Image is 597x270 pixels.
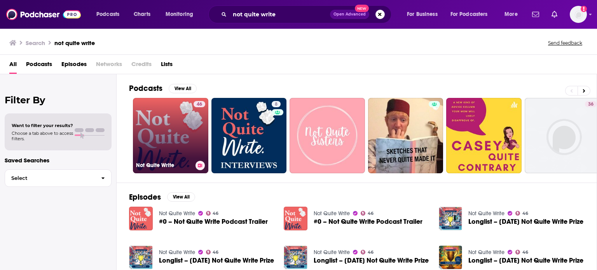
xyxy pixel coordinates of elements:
[5,169,112,187] button: Select
[96,9,119,20] span: Podcasts
[12,123,73,128] span: Want to filter your results?
[522,251,528,254] span: 46
[216,5,399,23] div: Search podcasts, credits, & more...
[61,58,87,74] a: Episodes
[314,249,350,256] a: Not Quite Write
[468,210,504,217] a: Not Quite Write
[314,210,350,217] a: Not Quite Write
[166,9,193,20] span: Monitoring
[570,6,587,23] img: User Profile
[131,58,152,74] span: Credits
[468,218,583,225] a: Longlist – April 2025 Not Quite Write Prize
[368,212,374,215] span: 46
[314,218,422,225] a: #0 – Not Quite Write Podcast Trailer
[129,84,197,93] a: PodcastsView All
[445,8,499,21] button: open menu
[548,8,560,21] a: Show notifications dropdown
[5,176,95,181] span: Select
[129,8,155,21] a: Charts
[129,207,153,230] img: #0 – Not Quite Write Podcast Trailer
[529,8,542,21] a: Show notifications dropdown
[522,212,528,215] span: 46
[361,250,374,254] a: 46
[314,257,429,264] span: Longlist – [DATE] Not Quite Write Prize
[468,257,583,264] span: Longlist – [DATE] Not Quite Write Prize
[91,8,129,21] button: open menu
[401,8,447,21] button: open menu
[26,39,45,47] h3: Search
[368,251,374,254] span: 46
[206,211,219,216] a: 46
[129,192,195,202] a: EpisodesView All
[275,101,278,108] span: 8
[272,101,281,107] a: 8
[167,192,195,202] button: View All
[129,246,153,269] img: Longlist – January 2025 Not Quite Write Prize
[206,250,219,254] a: 46
[213,251,218,254] span: 46
[570,6,587,23] span: Logged in as madeleinelbrownkensington
[159,257,274,264] span: Longlist – [DATE] Not Quite Write Prize
[213,212,218,215] span: 46
[197,101,202,108] span: 46
[468,257,583,264] a: Longlist – October 2024 Not Quite Write Prize
[581,6,587,12] svg: Add a profile image
[314,257,429,264] a: Longlist – January 2025 Not Quite Write Prize
[133,98,208,173] a: 46Not Quite Write
[5,94,112,106] h2: Filter By
[159,210,195,217] a: Not Quite Write
[570,6,587,23] button: Show profile menu
[468,249,504,256] a: Not Quite Write
[211,98,287,173] a: 8
[504,9,518,20] span: More
[96,58,122,74] span: Networks
[134,9,150,20] span: Charts
[5,157,112,164] p: Saved Searches
[515,250,528,254] a: 46
[136,162,192,169] h3: Not Quite Write
[588,101,594,108] span: 36
[6,7,81,22] img: Podchaser - Follow, Share and Rate Podcasts
[161,58,173,74] a: Lists
[54,39,95,47] h3: not quite write
[361,211,374,216] a: 46
[169,84,197,93] button: View All
[159,218,268,225] a: #0 – Not Quite Write Podcast Trailer
[407,9,438,20] span: For Business
[450,9,488,20] span: For Podcasters
[129,84,162,93] h2: Podcasts
[160,8,203,21] button: open menu
[26,58,52,74] a: Podcasts
[439,246,463,269] img: Longlist – October 2024 Not Quite Write Prize
[284,246,307,269] img: Longlist – January 2025 Not Quite Write Prize
[230,8,330,21] input: Search podcasts, credits, & more...
[129,192,161,202] h2: Episodes
[585,101,597,107] a: 36
[439,207,463,230] img: Longlist – April 2025 Not Quite Write Prize
[330,10,369,19] button: Open AdvancedNew
[159,249,195,256] a: Not Quite Write
[546,40,585,46] button: Send feedback
[194,101,205,107] a: 46
[515,211,528,216] a: 46
[499,8,527,21] button: open menu
[284,207,307,230] img: #0 – Not Quite Write Podcast Trailer
[159,257,274,264] a: Longlist – January 2025 Not Quite Write Prize
[468,218,583,225] span: Longlist – [DATE] Not Quite Write Prize
[9,58,17,74] a: All
[355,5,369,12] span: New
[333,12,366,16] span: Open Advanced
